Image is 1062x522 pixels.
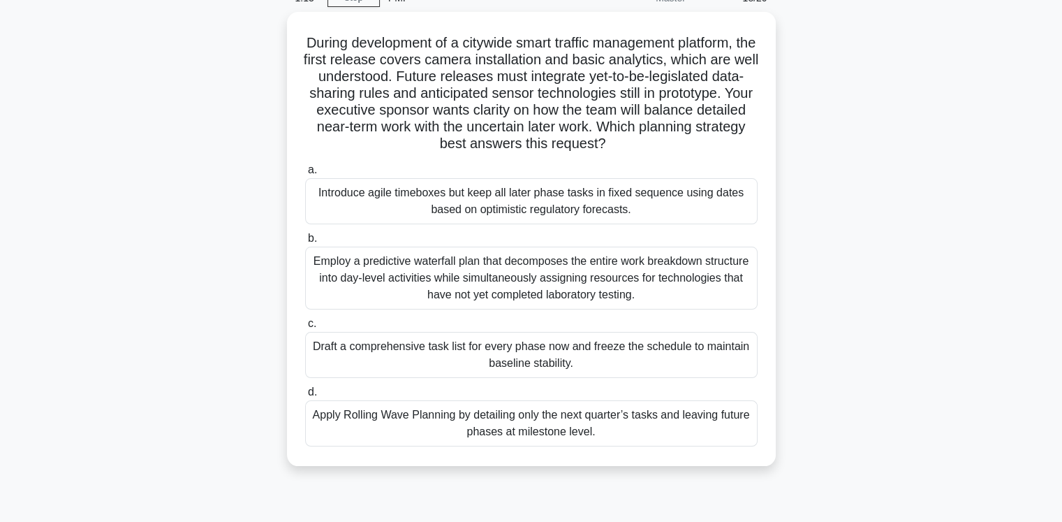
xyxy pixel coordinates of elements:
[305,332,758,378] div: Draft a comprehensive task list for every phase now and freeze the schedule to maintain baseline ...
[308,317,316,329] span: c.
[305,178,758,224] div: Introduce agile timeboxes but keep all later phase tasks in fixed sequence using dates based on o...
[308,386,317,398] span: d.
[305,400,758,447] div: Apply Rolling Wave Planning by detailing only the next quarter’s tasks and leaving future phases ...
[308,232,317,244] span: b.
[308,164,317,175] span: a.
[305,247,758,310] div: Employ a predictive waterfall plan that decomposes the entire work breakdown structure into day-l...
[304,34,759,153] h5: During development of a citywide smart traffic management platform, the first release covers came...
